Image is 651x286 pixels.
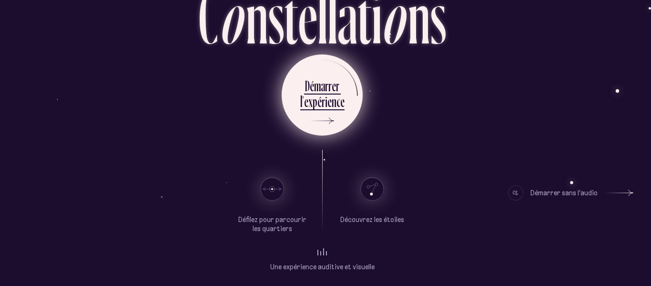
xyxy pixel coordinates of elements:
p: Une expérience auditive et visuelle [270,263,375,272]
div: r [336,76,339,95]
div: r [322,92,325,111]
button: Démarrerl’expérience [282,54,363,136]
div: m [314,76,321,95]
div: n [332,92,336,111]
div: p [313,92,317,111]
div: r [328,76,332,95]
div: D [305,76,310,95]
div: e [340,92,345,111]
div: ’ [302,92,304,111]
div: é [310,76,314,95]
div: e [327,92,332,111]
div: c [336,92,340,111]
div: x [308,92,313,111]
div: e [304,92,308,111]
div: Démarrer sans l’audio [530,185,598,201]
p: Défilez pour parcourir les quartiers [236,215,308,234]
div: a [321,76,325,95]
div: l [300,92,302,111]
div: é [317,92,322,111]
p: Découvrez les étoiles [340,215,404,225]
button: Démarrer sans l’audio [508,185,633,201]
div: e [332,76,336,95]
div: r [325,76,328,95]
div: i [325,92,327,111]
